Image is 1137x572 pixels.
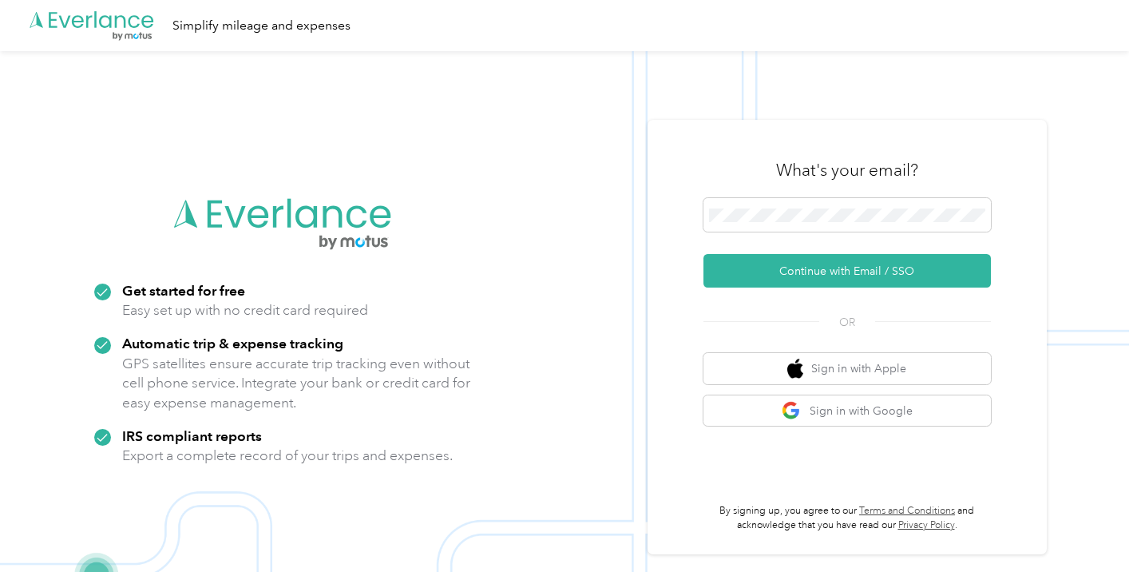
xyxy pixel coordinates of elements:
a: Privacy Policy [898,519,955,531]
p: By signing up, you agree to our and acknowledge that you have read our . [703,504,991,532]
strong: Get started for free [122,282,245,299]
button: google logoSign in with Google [703,395,991,427]
a: Terms and Conditions [859,505,955,517]
button: Continue with Email / SSO [703,254,991,288]
strong: Automatic trip & expense tracking [122,335,343,352]
button: apple logoSign in with Apple [703,353,991,384]
strong: IRS compliant reports [122,427,262,444]
div: Simplify mileage and expenses [172,16,351,36]
p: Easy set up with no credit card required [122,300,368,320]
span: OR [819,314,875,331]
img: apple logo [787,359,803,379]
p: GPS satellites ensure accurate trip tracking even without cell phone service. Integrate your bank... [122,354,471,413]
p: Export a complete record of your trips and expenses. [122,446,453,466]
img: google logo [782,401,802,421]
h3: What's your email? [776,159,918,181]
